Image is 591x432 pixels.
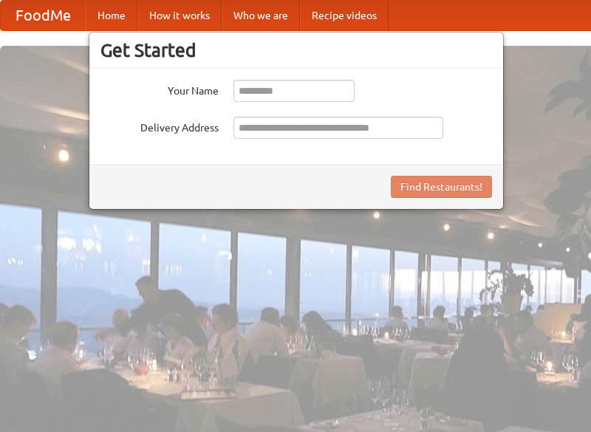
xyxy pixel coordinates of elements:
a: Recipe videos [300,1,389,30]
button: Find Restaurants! [391,176,492,198]
a: Home [86,1,137,30]
a: Who we are [222,1,300,30]
h3: Get Started [100,39,492,61]
label: Your Name [100,80,219,98]
a: How it works [137,1,222,30]
label: Delivery Address [100,117,219,135]
a: FoodMe [1,1,86,30]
